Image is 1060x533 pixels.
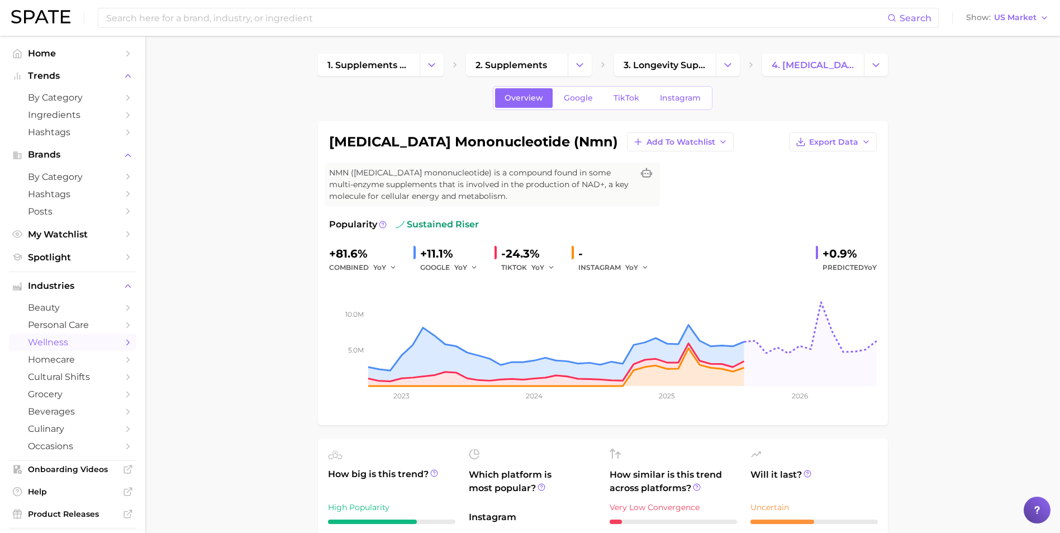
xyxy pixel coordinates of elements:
button: Trends [9,68,136,84]
span: Hashtags [28,127,117,137]
span: Will it last? [750,468,878,495]
div: Very Low Convergence [610,501,737,514]
span: YoY [454,263,467,272]
button: Change Category [864,54,888,76]
span: Onboarding Videos [28,464,117,474]
span: Instagram [660,93,701,103]
div: Uncertain [750,501,878,514]
a: Home [9,45,136,62]
a: by Category [9,89,136,106]
span: 3. longevity supplements [624,60,706,70]
a: wellness [9,334,136,351]
span: beverages [28,406,117,417]
span: Product Releases [28,509,117,519]
span: NMN ([MEDICAL_DATA] mononucleotide) is a compound found in some multi-enzyme supplements that is ... [329,167,633,202]
img: sustained riser [396,220,405,229]
div: INSTAGRAM [578,261,657,274]
span: YoY [531,263,544,272]
div: GOOGLE [420,261,486,274]
a: 1. supplements & ingestibles [318,54,420,76]
span: Brands [28,150,117,160]
span: homecare [28,354,117,365]
a: personal care [9,316,136,334]
a: grocery [9,386,136,403]
a: Ingredients [9,106,136,123]
a: Hashtags [9,123,136,141]
span: Posts [28,206,117,217]
span: grocery [28,389,117,399]
span: Google [564,93,593,103]
a: homecare [9,351,136,368]
span: Search [900,13,931,23]
a: cultural shifts [9,368,136,386]
span: personal care [28,320,117,330]
a: 3. longevity supplements [614,54,716,76]
span: YoY [373,263,386,272]
tspan: 2024 [526,392,543,400]
div: 5 / 10 [750,520,878,524]
button: Industries [9,278,136,294]
span: occasions [28,441,117,451]
span: Industries [28,281,117,291]
div: -24.3% [501,245,563,263]
span: cultural shifts [28,372,117,382]
span: Spotlight [28,252,117,263]
span: wellness [28,337,117,348]
button: YoY [373,261,397,274]
div: combined [329,261,405,274]
a: Product Releases [9,506,136,522]
span: US Market [994,15,1037,21]
img: SPATE [11,10,70,23]
a: Spotlight [9,249,136,266]
tspan: 2025 [659,392,675,400]
a: by Category [9,168,136,185]
a: 2. supplements [466,54,568,76]
a: Onboarding Videos [9,461,136,478]
button: YoY [531,261,555,274]
div: +0.9% [823,245,877,263]
span: by Category [28,172,117,182]
div: 7 / 10 [328,520,455,524]
div: TIKTOK [501,261,563,274]
a: TikTok [604,88,649,108]
span: Which platform is most popular? [469,468,596,505]
button: Change Category [568,54,592,76]
span: How similar is this trend across platforms? [610,468,737,495]
span: Hashtags [28,189,117,199]
button: Change Category [716,54,740,76]
span: Trends [28,71,117,81]
span: culinary [28,423,117,434]
span: 2. supplements [476,60,547,70]
span: YoY [625,263,638,272]
span: TikTok [614,93,639,103]
span: Popularity [329,218,377,231]
div: 1 / 10 [610,520,737,524]
span: Ingredients [28,110,117,120]
span: by Category [28,92,117,103]
span: 4. [MEDICAL_DATA] mononucleotide (nmn) [772,60,854,70]
a: Hashtags [9,185,136,203]
span: Help [28,487,117,497]
a: culinary [9,420,136,437]
span: Overview [505,93,543,103]
span: beauty [28,302,117,313]
span: Add to Watchlist [647,137,715,147]
span: Show [966,15,991,21]
a: occasions [9,437,136,455]
button: Brands [9,146,136,163]
span: 1. supplements & ingestibles [327,60,410,70]
input: Search here for a brand, industry, or ingredient [105,8,887,27]
a: My Watchlist [9,226,136,243]
a: Help [9,483,136,500]
a: Overview [495,88,553,108]
a: 4. [MEDICAL_DATA] mononucleotide (nmn) [762,54,864,76]
a: Google [554,88,602,108]
a: beauty [9,299,136,316]
a: beverages [9,403,136,420]
a: Posts [9,203,136,220]
h1: [MEDICAL_DATA] mononucleotide (nmn) [329,135,618,149]
button: Change Category [420,54,444,76]
span: My Watchlist [28,229,117,240]
span: YoY [864,263,877,272]
div: +81.6% [329,245,405,263]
